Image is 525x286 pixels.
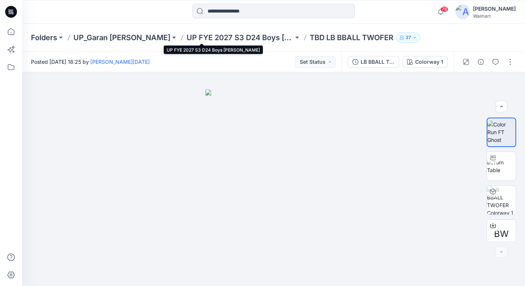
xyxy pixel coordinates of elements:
[396,32,420,43] button: 37
[494,227,509,241] span: BW
[487,121,515,144] img: Color Run FT Ghost
[348,56,399,68] button: LB BBALL TWOFER
[73,32,170,43] a: UP_Garan [PERSON_NAME]
[205,90,342,286] img: eyJhbGciOiJIUzI1NiIsImtpZCI6IjAiLCJzbHQiOiJzZXMiLCJ0eXAiOiJKV1QifQ.eyJkYXRhIjp7InR5cGUiOiJzdG9yYW...
[361,58,394,66] div: LB BBALL TWOFER
[402,56,448,68] button: Colorway 1
[31,32,57,43] a: Folders
[475,56,487,68] button: Details
[487,186,516,214] img: LB BBALL TWOFER Colorway 1
[415,58,443,66] div: Colorway 1
[473,4,516,13] div: [PERSON_NAME]
[90,59,150,65] a: [PERSON_NAME][DATE]
[455,4,470,19] img: avatar
[487,158,516,174] img: Turn Table
[440,6,448,12] span: 78
[187,32,293,43] a: UP FYE 2027 S3 D24 Boys [PERSON_NAME]
[31,58,150,66] span: Posted [DATE] 18:25 by
[310,32,393,43] p: TBD LB BBALL TWOFER
[473,13,516,19] div: Walmart
[406,34,411,42] p: 37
